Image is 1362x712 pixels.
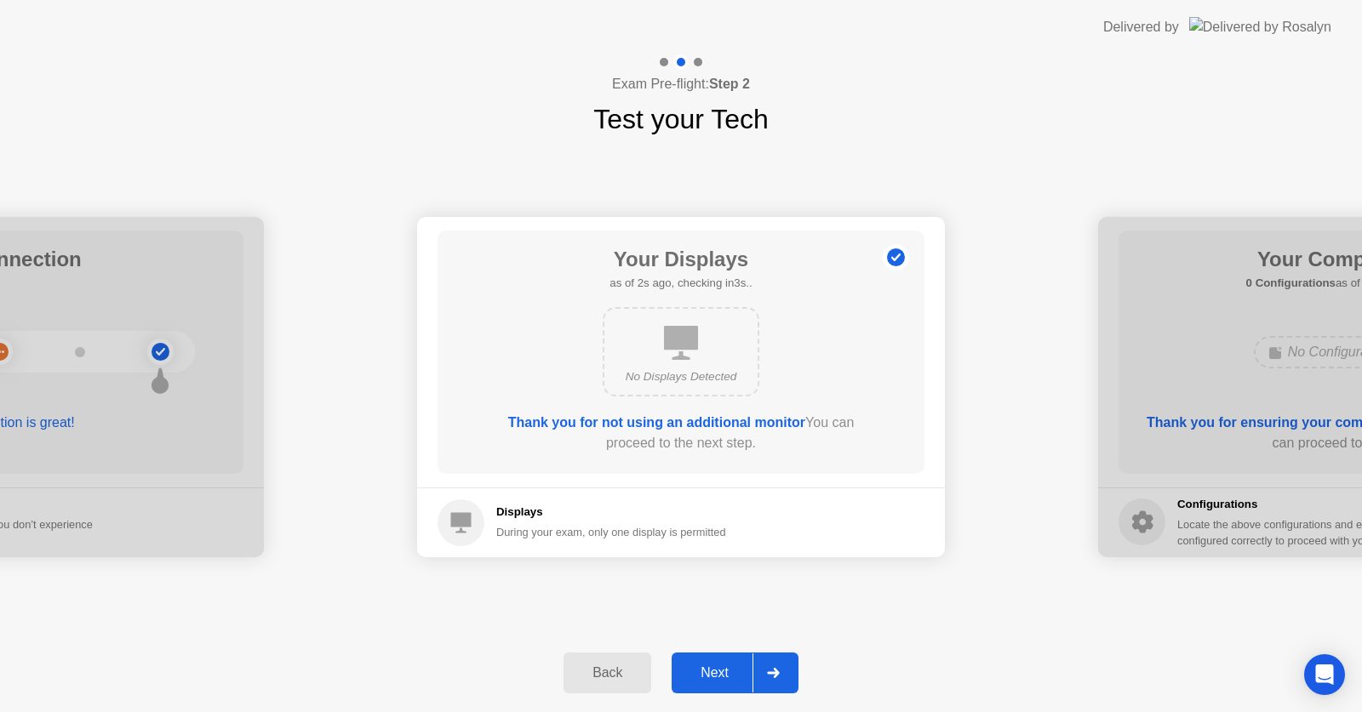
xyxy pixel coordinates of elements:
[618,368,744,385] div: No Displays Detected
[1304,654,1345,695] div: Open Intercom Messenger
[569,665,646,681] div: Back
[609,275,752,292] h5: as of 2s ago, checking in3s..
[1103,17,1179,37] div: Delivered by
[496,524,726,540] div: During your exam, only one display is permitted
[609,244,752,275] h1: Your Displays
[593,99,769,140] h1: Test your Tech
[677,665,753,681] div: Next
[709,77,750,91] b: Step 2
[1189,17,1331,37] img: Delivered by Rosalyn
[612,74,750,94] h4: Exam Pre-flight:
[496,504,726,521] h5: Displays
[564,652,651,693] button: Back
[672,652,798,693] button: Next
[486,413,876,453] div: You can proceed to the next step.
[508,415,805,430] b: Thank you for not using an additional monitor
